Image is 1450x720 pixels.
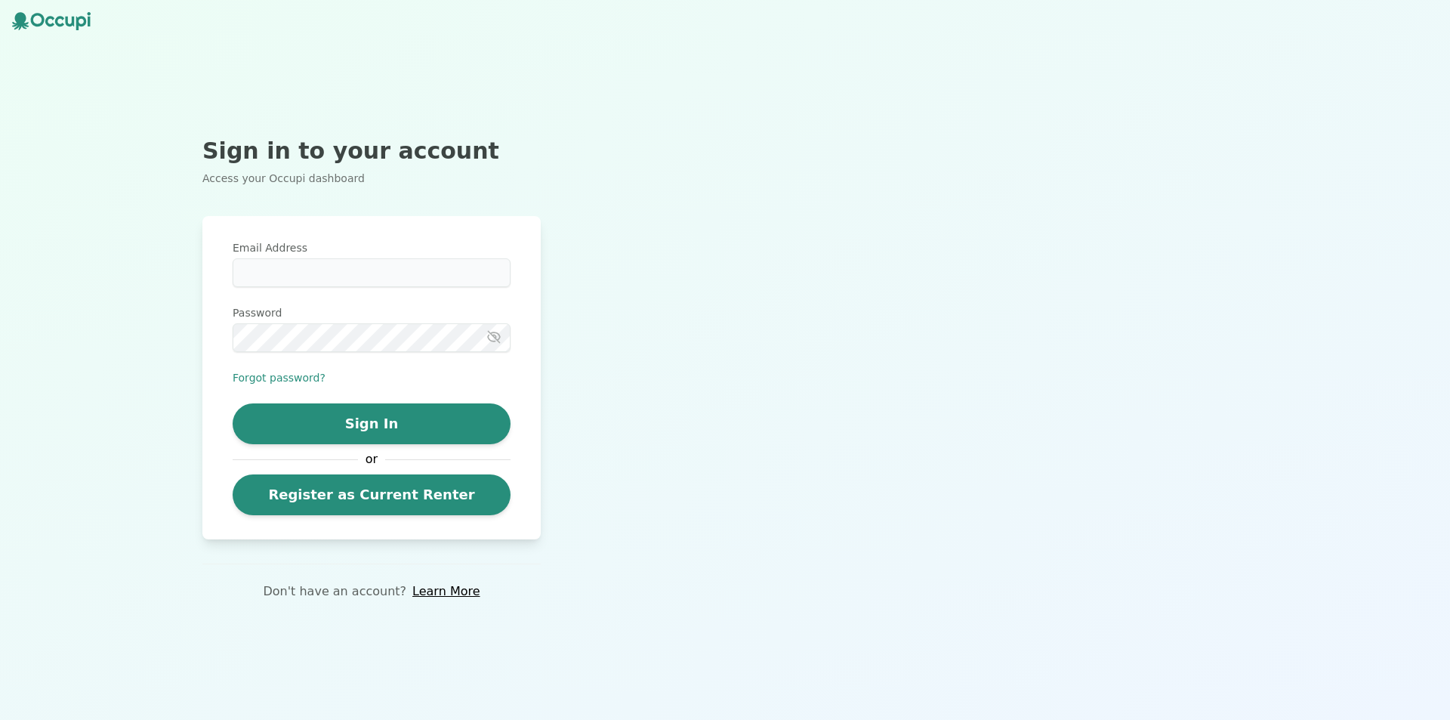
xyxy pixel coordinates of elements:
p: Access your Occupi dashboard [202,171,541,186]
label: Email Address [233,240,511,255]
a: Learn More [412,582,480,601]
button: Sign In [233,403,511,444]
a: Register as Current Renter [233,474,511,515]
label: Password [233,305,511,320]
button: Forgot password? [233,370,325,385]
h2: Sign in to your account [202,138,541,165]
span: or [358,450,385,468]
p: Don't have an account? [263,582,406,601]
